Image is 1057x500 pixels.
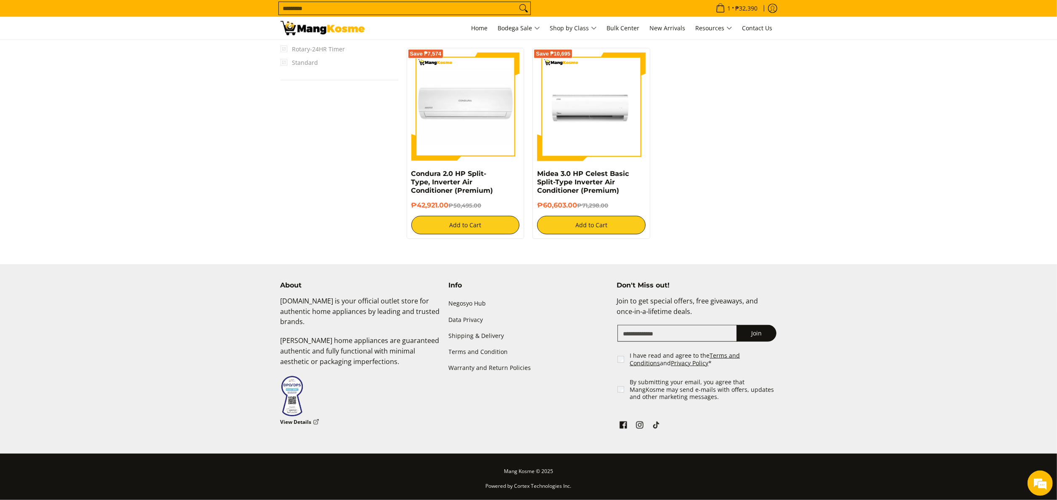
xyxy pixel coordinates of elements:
img: Data Privacy Seal [281,375,304,417]
label: By submitting your email, you agree that MangKosme may send e-mails with offers, updates and othe... [630,378,777,401]
p: [PERSON_NAME] home appliances are guaranteed authentic and fully functional with minimal aestheti... [281,335,440,375]
span: Bulk Center [607,24,640,32]
a: New Arrivals [646,17,690,40]
a: Shop by Class [546,17,601,40]
a: Warranty and Return Policies [449,360,609,376]
nav: Main Menu [373,17,777,40]
a: Home [467,17,492,40]
span: Standard [281,56,318,69]
span: Save ₱10,695 [536,51,570,56]
button: Add to Cart [537,216,646,234]
span: Save ₱7,574 [410,51,442,56]
del: ₱50,495.00 [449,202,482,209]
span: ₱32,390 [734,5,759,11]
a: Negosyo Hub [449,296,609,312]
span: Bodega Sale [498,23,540,34]
button: Add to Cart [411,216,520,234]
img: condura-split-type-inverter-air-conditioner-class-b-full-view-mang-kosme [411,53,520,161]
div: Chat with us now [44,47,141,58]
a: Shipping & Delivery [449,328,609,344]
span: New Arrivals [650,24,686,32]
div: Minimize live chat window [138,4,158,24]
a: Privacy Policy [671,359,708,367]
a: View Details [281,417,319,428]
img: Bodega Sale Aircon l Mang Kosme: Home Appliances Warehouse Sale | Page 3 [281,21,365,35]
p: Powered by Cortex Technologies Inc. [281,481,777,496]
button: Join [736,325,776,342]
span: Rotary-24HR Timer [281,43,345,56]
span: Resources [696,23,732,34]
span: We're online! [49,106,116,191]
h4: Don't Miss out! [617,281,776,290]
p: Mang Kosme © 2025 [281,466,777,481]
a: Midea 3.0 HP Celest Basic Split-Type Inverter Air Conditioner (Premium) [537,170,629,194]
a: See Mang Kosme on Facebook [617,419,629,434]
h6: ₱42,921.00 [411,201,520,210]
h6: ₱60,603.00 [537,201,646,210]
a: Terms and Conditions [630,351,740,367]
a: Bodega Sale [494,17,544,40]
button: Search [517,2,530,15]
p: Join to get special offers, free giveaways, and once-in-a-lifetime deals. [617,296,776,325]
label: I have read and agree to the and * [630,352,777,367]
a: Contact Us [738,17,777,40]
del: ₱71,298.00 [577,202,608,209]
span: • [713,4,760,13]
a: Condura 2.0 HP Split-Type, Inverter Air Conditioner (Premium) [411,170,493,194]
h4: About [281,281,440,290]
a: See Mang Kosme on Instagram [634,419,646,434]
span: Home [472,24,488,32]
a: Terms and Condition [449,344,609,360]
img: Midea 3.0 HP Celest Basic Split-Type Inverter Air Conditioner (Premium) [537,53,646,161]
textarea: Type your message and hit 'Enter' [4,230,160,259]
a: Bulk Center [603,17,644,40]
a: Resources [691,17,736,40]
span: Shop by Class [550,23,597,34]
span: Contact Us [742,24,773,32]
h4: Info [449,281,609,290]
p: [DOMAIN_NAME] is your official outlet store for authentic home appliances by leading and trusted ... [281,296,440,335]
a: Data Privacy [449,312,609,328]
span: 1 [726,5,732,11]
a: See Mang Kosme on TikTok [650,419,662,434]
